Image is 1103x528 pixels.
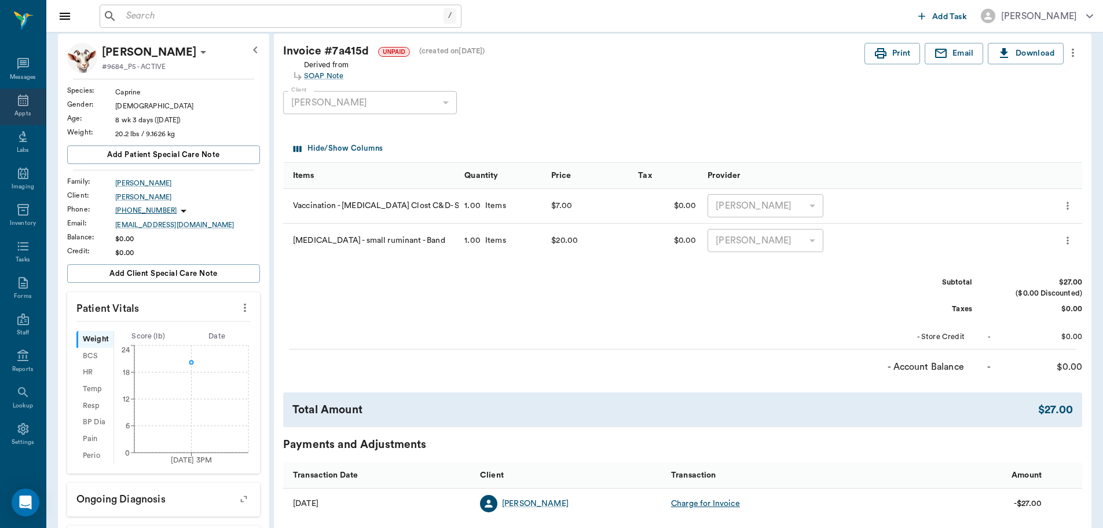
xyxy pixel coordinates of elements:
[464,235,481,246] div: 1.00
[122,346,130,353] tspan: 24
[67,176,115,187] div: Family :
[67,113,115,123] div: Age :
[1059,231,1076,250] button: more
[10,73,36,82] div: Messages
[1001,9,1077,23] div: [PERSON_NAME]
[293,459,358,491] div: Transaction Date
[925,43,983,64] button: Email
[67,127,115,137] div: Weight :
[115,247,260,258] div: $0.00
[67,85,115,96] div: Species :
[182,331,251,342] div: Date
[708,159,740,192] div: Provider
[304,71,349,82] a: SOAP Note
[632,189,702,224] div: $0.00
[481,200,506,212] div: Items
[292,402,1038,418] div: Total Amount
[972,5,1102,27] button: [PERSON_NAME]
[1059,196,1076,216] button: more
[67,190,115,201] div: Client :
[551,232,578,249] div: $20.00
[115,206,177,216] p: [PHONE_NUMBER]
[665,463,856,489] div: Transaction
[76,381,113,398] div: Temp
[76,348,113,365] div: BCS
[67,292,260,321] p: Patient Vitals
[1014,498,1042,509] div: -$27.00
[171,457,212,464] tspan: [DATE] 3PM
[115,234,260,244] div: $0.00
[1038,402,1073,418] div: $27.00
[76,431,113,447] div: Pain
[115,220,260,230] div: [EMAIL_ADDRESS][DOMAIN_NAME]
[877,360,964,374] div: - Account Balance
[115,129,260,139] div: 20.2 lbs / 9.1626 kg
[444,8,456,24] div: /
[379,48,409,56] span: UNPAID
[283,162,459,188] div: Items
[102,43,196,61] div: Nigel Lilley
[67,483,260,512] p: Ongoing diagnosis
[885,277,972,288] div: Subtotal
[123,369,130,376] tspan: 18
[67,145,260,164] button: Add patient Special Care Note
[885,304,972,315] div: Taxes
[67,232,115,242] div: Balance :
[123,396,130,403] tspan: 12
[67,246,115,256] div: Credit :
[126,423,130,429] tspan: 6
[102,43,196,61] p: [PERSON_NAME]
[988,332,991,343] div: -
[551,159,571,192] div: Price
[464,200,481,212] div: 1.00
[878,332,965,343] div: - Store Credit
[632,224,702,258] div: $0.00
[481,235,506,246] div: Items
[914,5,972,27] button: Add Task
[291,86,307,94] label: Client
[76,365,113,381] div: HR
[864,43,920,64] button: Print
[14,110,31,118] div: Appts
[12,438,35,447] div: Settings
[671,498,740,509] div: Charge for Invoice
[480,459,504,491] div: Client
[995,360,1082,374] div: $0.00
[474,463,665,489] div: Client
[708,194,823,217] div: [PERSON_NAME]
[502,498,569,509] div: [PERSON_NAME]
[102,61,166,72] p: #9684_P5 - ACTIVE
[551,197,572,214] div: $7.00
[109,267,218,280] span: Add client Special Care Note
[283,436,1082,453] div: Payments and Adjustments
[10,219,36,228] div: Inventory
[283,463,474,489] div: Transaction Date
[464,159,498,192] div: Quantity
[67,43,97,73] img: Profile Image
[459,162,545,188] div: Quantity
[304,57,349,82] div: Derived from
[12,365,34,374] div: Reports
[115,192,260,202] a: [PERSON_NAME]
[14,292,31,301] div: Forms
[995,288,1082,299] div: ($0.00 Discounted)
[1012,459,1042,491] div: Amount
[283,91,457,114] div: [PERSON_NAME]
[16,256,30,264] div: Tasks
[115,101,260,111] div: [DEMOGRAPHIC_DATA]
[291,140,386,158] button: Select columns
[115,178,260,188] a: [PERSON_NAME]
[76,447,113,464] div: Perio
[122,8,444,24] input: Search
[702,162,877,188] div: Provider
[17,146,29,155] div: Labs
[638,159,651,192] div: Tax
[67,204,115,214] div: Phone :
[419,46,485,57] div: (created on [DATE] )
[125,449,130,456] tspan: 0
[995,332,1082,343] div: $0.00
[67,99,115,110] div: Gender :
